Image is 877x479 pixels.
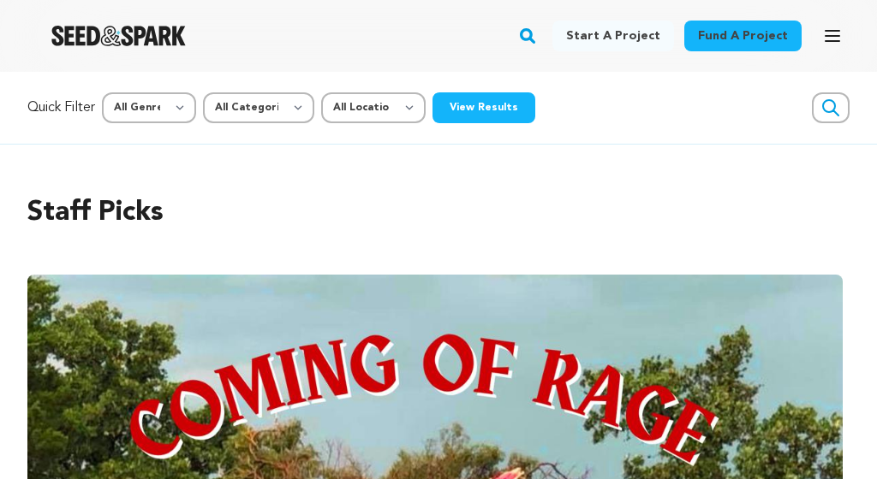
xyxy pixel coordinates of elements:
p: Quick Filter [27,98,95,118]
img: Seed&Spark Logo Dark Mode [51,26,186,46]
a: Start a project [552,21,674,51]
h2: Staff Picks [27,192,850,234]
button: View Results [433,92,535,123]
a: Seed&Spark Homepage [51,26,186,46]
a: Fund a project [684,21,802,51]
